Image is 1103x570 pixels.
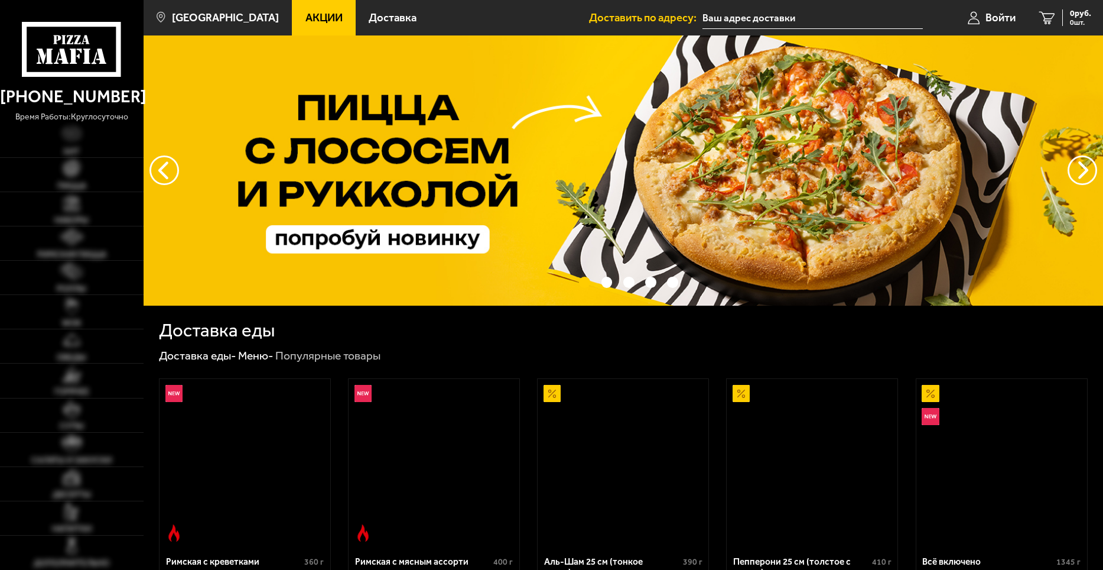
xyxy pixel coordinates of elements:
button: точки переключения [579,277,590,288]
button: точки переключения [667,277,678,288]
img: Новинка [354,385,372,402]
input: Ваш адрес доставки [702,7,923,29]
a: НовинкаОстрое блюдоРимская с креветками [160,379,330,548]
img: Акционный [733,385,750,402]
div: Всё включено [922,556,1053,568]
div: Римская с креветками [166,556,302,568]
span: Супы [60,422,84,430]
span: Дополнительно [34,559,109,567]
button: точки переключения [601,277,613,288]
span: Доставка [369,12,417,24]
span: 1345 г [1056,557,1081,567]
a: Меню- [238,349,274,362]
button: следующий [149,156,179,185]
span: Роллы [57,284,86,293]
span: 400 г [493,557,513,567]
span: Наборы [54,216,89,224]
h1: Доставка еды [159,321,275,339]
img: Острое блюдо [354,524,372,542]
span: Войти [985,12,1016,24]
a: НовинкаОстрое блюдоРимская с мясным ассорти [349,379,519,548]
span: 390 г [683,557,702,567]
span: Пицца [57,182,86,190]
img: Акционный [922,385,939,402]
div: Популярные товары [275,348,380,363]
span: 410 г [872,557,891,567]
span: Доставить по адресу: [589,12,702,24]
span: Горячее [54,387,89,396]
span: 0 руб. [1070,9,1091,18]
span: Десерты [53,490,91,498]
a: АкционныйНовинкаВсё включено [916,379,1087,548]
span: [GEOGRAPHIC_DATA] [172,12,279,24]
div: Римская с мясным ассорти [355,556,491,568]
span: WOK [62,319,82,327]
img: Острое блюдо [165,524,183,542]
button: точки переключения [623,277,635,288]
span: Акции [305,12,343,24]
img: Новинка [165,385,183,402]
img: Акционный [544,385,561,402]
a: АкционныйПепперони 25 см (толстое с сыром) [727,379,897,548]
button: предыдущий [1068,156,1097,185]
a: АкционныйАль-Шам 25 см (тонкое тесто) [538,379,708,548]
span: Обеды [57,353,86,361]
a: Доставка еды- [159,349,236,362]
span: Салаты и закуски [31,456,112,464]
img: Новинка [922,408,939,425]
button: точки переключения [645,277,656,288]
span: 0 шт. [1070,19,1091,26]
span: Напитки [52,524,92,533]
span: Хит [63,147,80,156]
span: 360 г [304,557,324,567]
span: Римская пицца [37,250,106,258]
